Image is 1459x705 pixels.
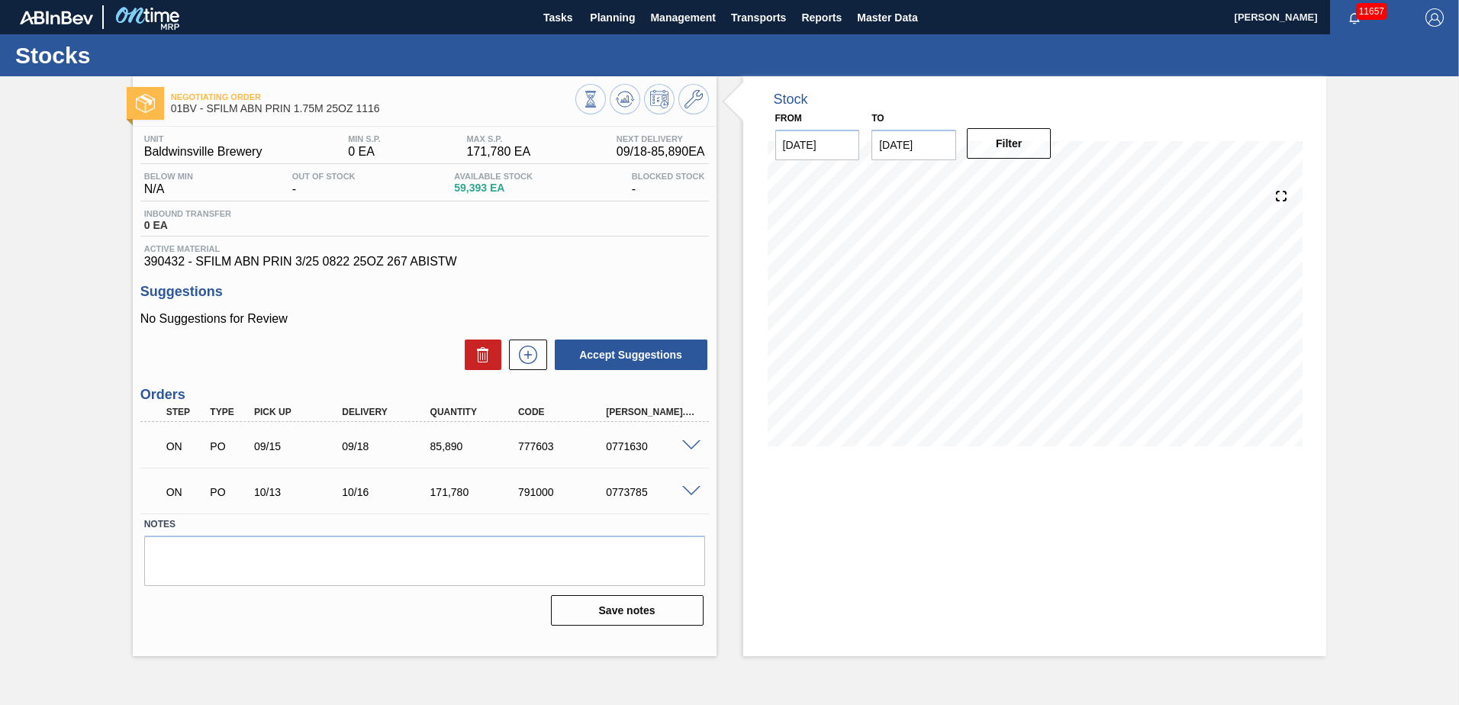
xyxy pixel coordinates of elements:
[775,113,802,124] label: From
[288,172,359,196] div: -
[501,340,547,370] div: New suggestion
[206,407,252,417] div: Type
[144,244,705,253] span: Active Material
[163,475,208,509] div: Negotiating Order
[514,440,613,452] div: 777603
[967,128,1052,159] button: Filter
[1330,7,1379,28] button: Notifications
[541,8,575,27] span: Tasks
[857,8,917,27] span: Master Data
[617,145,705,159] span: 09/18 - 85,890 EA
[163,407,208,417] div: Step
[144,220,231,231] span: 0 EA
[644,84,675,114] button: Schedule Inventory
[610,84,640,114] button: Update Chart
[632,172,705,181] span: Blocked Stock
[590,8,635,27] span: Planning
[650,8,716,27] span: Management
[163,430,208,463] div: Negotiating Order
[427,486,525,498] div: 171,780
[427,407,525,417] div: Quantity
[514,486,613,498] div: 791000
[20,11,93,24] img: TNhmsLtSVTkK8tSr43FrP2fwEKptu5GPRR3wAAAABJRU5ErkJggg==
[602,486,701,498] div: 0773785
[775,130,860,160] input: mm/dd/yyyy
[250,407,349,417] div: Pick up
[171,103,575,114] span: 01BV - SFILM ABN PRIN 1.75M 25OZ 1116
[15,47,286,64] h1: Stocks
[454,172,533,181] span: Available Stock
[166,486,205,498] p: ON
[144,134,262,143] span: Unit
[338,486,436,498] div: 10/16/2025
[144,145,262,159] span: Baldwinsville Brewery
[348,145,381,159] span: 0 EA
[140,312,709,326] p: No Suggestions for Review
[602,407,701,417] div: [PERSON_NAME]. ID
[206,440,252,452] div: Purchase order
[871,113,884,124] label: to
[547,338,709,372] div: Accept Suggestions
[678,84,709,114] button: Go to Master Data / General
[1425,8,1444,27] img: Logout
[551,595,704,626] button: Save notes
[338,440,436,452] div: 09/18/2025
[250,486,349,498] div: 10/13/2025
[206,486,252,498] div: Purchase order
[575,84,606,114] button: Stocks Overview
[144,209,231,218] span: Inbound Transfer
[427,440,525,452] div: 85,890
[140,284,709,300] h3: Suggestions
[731,8,786,27] span: Transports
[617,134,705,143] span: Next Delivery
[628,172,709,196] div: -
[801,8,842,27] span: Reports
[457,340,501,370] div: Delete Suggestions
[140,387,709,403] h3: Orders
[348,134,381,143] span: MIN S.P.
[166,440,205,452] p: ON
[136,94,155,113] img: Ícone
[466,134,530,143] span: MAX S.P.
[871,130,956,160] input: mm/dd/yyyy
[454,182,533,194] span: 59,393 EA
[602,440,701,452] div: 0771630
[144,172,193,181] span: Below Min
[514,407,613,417] div: Code
[466,145,530,159] span: 171,780 EA
[140,172,197,196] div: N/A
[774,92,808,108] div: Stock
[144,513,705,536] label: Notes
[144,255,705,269] span: 390432 - SFILM ABN PRIN 3/25 0822 25OZ 267 ABISTW
[338,407,436,417] div: Delivery
[1356,3,1387,20] span: 11657
[171,92,575,101] span: Negotiating Order
[250,440,349,452] div: 09/15/2025
[292,172,356,181] span: Out Of Stock
[555,340,707,370] button: Accept Suggestions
